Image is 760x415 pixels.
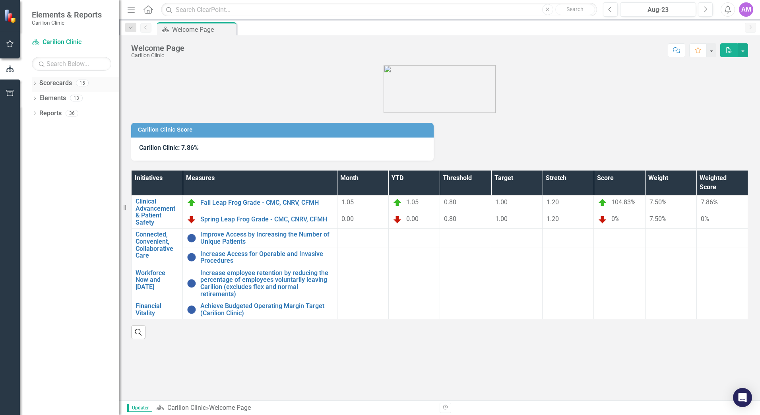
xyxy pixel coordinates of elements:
[649,215,667,223] span: 7.50%
[187,252,196,262] img: No Information
[76,80,89,87] div: 15
[393,198,402,207] img: On Target
[132,300,183,319] td: Double-Click to Edit Right Click for Context Menu
[406,198,419,206] span: 1.05
[200,199,333,206] a: Fall Leap Frog Grade - CMC, CNRV, CFMH
[167,404,206,411] a: Carilion Clinic
[183,212,337,229] td: Double-Click to Edit Right Click for Context Menu
[183,300,337,319] td: Double-Click to Edit Right Click for Context Menu
[733,388,752,407] div: Open Intercom Messenger
[183,267,337,300] td: Double-Click to Edit Right Click for Context Menu
[200,216,333,223] a: Spring Leap Frog Grade - CMC, CNRV, CFMH
[183,229,337,248] td: Double-Click to Edit Right Click for Context Menu
[701,215,709,223] span: 0%
[32,19,102,26] small: Carilion Clinic
[547,215,559,223] span: 1.20
[200,303,333,316] a: Achieve Budgeted Operating Margin Target (Carilion Clinic)
[161,3,597,17] input: Search ClearPoint...
[4,9,18,23] img: ClearPoint Strategy
[187,198,196,207] img: On Target
[611,198,636,206] span: 104.83%
[623,5,693,15] div: Aug-23
[127,404,152,412] span: Updater
[39,79,72,88] a: Scorecards
[200,231,333,245] a: Improve Access by Increasing the Number of Unique Patients
[444,215,456,223] span: 0.80
[139,144,199,151] span: Carilion Clinic: 7.86%
[341,198,354,206] span: 1.05
[136,231,178,259] a: Connected, Convenient, Collaborative Care
[739,2,753,17] button: AM
[39,94,66,103] a: Elements
[649,198,667,206] span: 7.50%
[598,215,607,224] img: Below Plan
[183,248,337,267] td: Double-Click to Edit Right Click for Context Menu
[598,198,607,207] img: On Target
[132,229,183,267] td: Double-Click to Edit Right Click for Context Menu
[136,303,178,316] a: Financial Vitality
[547,198,559,206] span: 1.20
[39,109,62,118] a: Reports
[384,65,496,113] img: carilion%20clinic%20logo%202.0.png
[136,270,178,291] a: Workforce Now and [DATE]
[187,305,196,314] img: No Information
[495,198,508,206] span: 1.00
[701,198,718,206] span: 7.86%
[131,44,184,52] div: Welcome Page
[132,196,183,229] td: Double-Click to Edit Right Click for Context Menu
[406,215,419,223] span: 0.00
[393,215,402,224] img: Below Plan
[32,57,111,71] input: Search Below...
[611,215,620,223] span: 0%
[200,250,333,264] a: Increase Access for Operable and Invasive Procedures
[187,215,196,224] img: Below Plan
[138,127,430,133] h3: Carilion Clinic Score
[187,279,196,288] img: No Information
[131,52,184,58] div: Carilion Clinic
[495,215,508,223] span: 1.00
[341,215,354,223] span: 0.00
[136,198,178,226] a: Clinical Advancement & Patient Safety
[70,95,83,102] div: 13
[132,267,183,300] td: Double-Click to Edit Right Click for Context Menu
[444,198,456,206] span: 0.80
[183,196,337,212] td: Double-Click to Edit Right Click for Context Menu
[187,233,196,243] img: No Information
[156,403,434,413] div: »
[200,270,333,297] a: Increase employee retention by reducing the percentage of employees voluntarily leaving Carilion ...
[555,4,595,15] button: Search
[32,10,102,19] span: Elements & Reports
[620,2,696,17] button: Aug-23
[209,404,251,411] div: Welcome Page
[566,6,584,12] span: Search
[172,25,235,35] div: Welcome Page
[32,38,111,47] a: Carilion Clinic
[66,110,78,116] div: 36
